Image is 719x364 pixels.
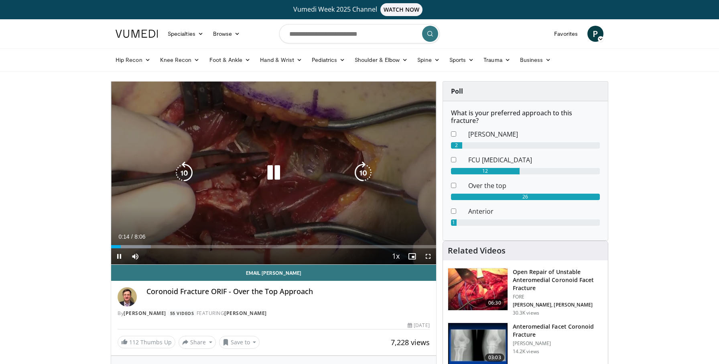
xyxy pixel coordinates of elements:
div: 2 [451,142,463,149]
a: Vumedi Week 2025 ChannelWATCH NOW [117,3,602,16]
p: [PERSON_NAME] [513,340,603,347]
a: Pediatrics [307,52,350,68]
dd: [PERSON_NAME] [462,129,606,139]
video-js: Video Player [111,82,436,265]
a: Email [PERSON_NAME] [111,265,436,281]
span: 7,228 views [391,337,430,347]
p: 14.2K views [513,348,539,355]
a: 55 Videos [167,310,197,317]
img: VuMedi Logo [116,30,158,38]
button: Fullscreen [420,248,436,264]
a: Trauma [479,52,515,68]
p: 30.3K views [513,310,539,316]
a: Hand & Wrist [255,52,307,68]
a: Foot & Ankle [205,52,256,68]
dd: FCU [MEDICAL_DATA] [462,155,606,165]
a: Business [515,52,556,68]
div: Progress Bar [111,245,436,248]
h4: Related Videos [448,246,506,256]
a: Specialties [163,26,208,42]
p: [PERSON_NAME], [PERSON_NAME] [513,302,603,308]
a: 06:30 Open Repair of Unstable Anteromedial Coronoid Facet Fracture FORE [PERSON_NAME], [PERSON_NA... [448,268,603,316]
a: Hip Recon [111,52,155,68]
a: Sports [445,52,479,68]
div: 1 [451,219,457,226]
div: [DATE] [408,322,429,329]
button: Playback Rate [388,248,404,264]
div: 12 [451,168,520,174]
span: 06:30 [485,299,504,307]
button: Save to [219,336,260,349]
h3: Open Repair of Unstable Anteromedial Coronoid Facet Fracture [513,268,603,292]
img: Avatar [118,287,137,307]
span: 8:06 [134,233,145,240]
span: 0:14 [118,233,129,240]
span: WATCH NOW [380,3,423,16]
h4: Coronoid Fracture ORIF - Over the Top Approach [146,287,430,296]
div: 26 [451,194,600,200]
button: Share [179,336,216,349]
a: P [587,26,603,42]
button: Mute [127,248,143,264]
dd: Over the top [462,181,606,190]
p: FORE [513,294,603,300]
a: Spine [412,52,444,68]
span: / [131,233,133,240]
strong: Poll [451,87,463,96]
button: Enable picture-in-picture mode [404,248,420,264]
button: Pause [111,248,127,264]
a: [PERSON_NAME] [224,310,267,317]
h3: Anteromedial Facet Coronoid Fracture [513,323,603,339]
input: Search topics, interventions [279,24,440,43]
div: By FEATURING [118,310,430,317]
span: 03:03 [485,354,504,362]
a: Knee Recon [155,52,205,68]
a: Favorites [549,26,583,42]
a: 112 Thumbs Up [118,336,175,348]
a: Browse [208,26,245,42]
h6: What is your preferred approach to this fracture? [451,109,600,125]
span: 112 [129,338,139,346]
a: Shoulder & Elbow [350,52,412,68]
dd: Anterior [462,207,606,216]
a: [PERSON_NAME] [124,310,166,317]
img: 14d700b3-704c-4cc6-afcf-48008ee4a60d.150x105_q85_crop-smart_upscale.jpg [448,268,508,310]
